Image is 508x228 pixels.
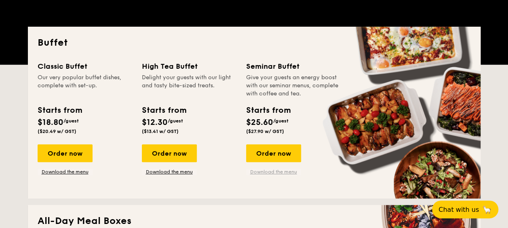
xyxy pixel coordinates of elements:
span: /guest [168,118,183,124]
div: Classic Buffet [38,61,132,72]
span: ($13.41 w/ GST) [142,129,179,134]
span: $18.80 [38,118,63,127]
a: Download the menu [142,169,197,175]
div: Order now [142,144,197,162]
span: /guest [273,118,289,124]
span: 🦙 [482,205,492,214]
span: ($27.90 w/ GST) [246,129,284,134]
span: /guest [63,118,79,124]
h2: Buffet [38,36,471,49]
a: Download the menu [246,169,301,175]
div: Seminar Buffet [246,61,341,72]
button: Chat with us🦙 [432,201,498,218]
div: Starts from [142,104,186,116]
div: Starts from [38,104,82,116]
div: High Tea Buffet [142,61,236,72]
div: Give your guests an energy boost with our seminar menus, complete with coffee and tea. [246,74,341,98]
span: $12.30 [142,118,168,127]
div: Order now [38,144,93,162]
div: Our very popular buffet dishes, complete with set-up. [38,74,132,98]
span: $25.60 [246,118,273,127]
div: Starts from [246,104,290,116]
span: ($20.49 w/ GST) [38,129,76,134]
h2: All-Day Meal Boxes [38,215,471,228]
div: Delight your guests with our light and tasty bite-sized treats. [142,74,236,98]
a: Download the menu [38,169,93,175]
span: Chat with us [438,206,479,213]
div: Order now [246,144,301,162]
